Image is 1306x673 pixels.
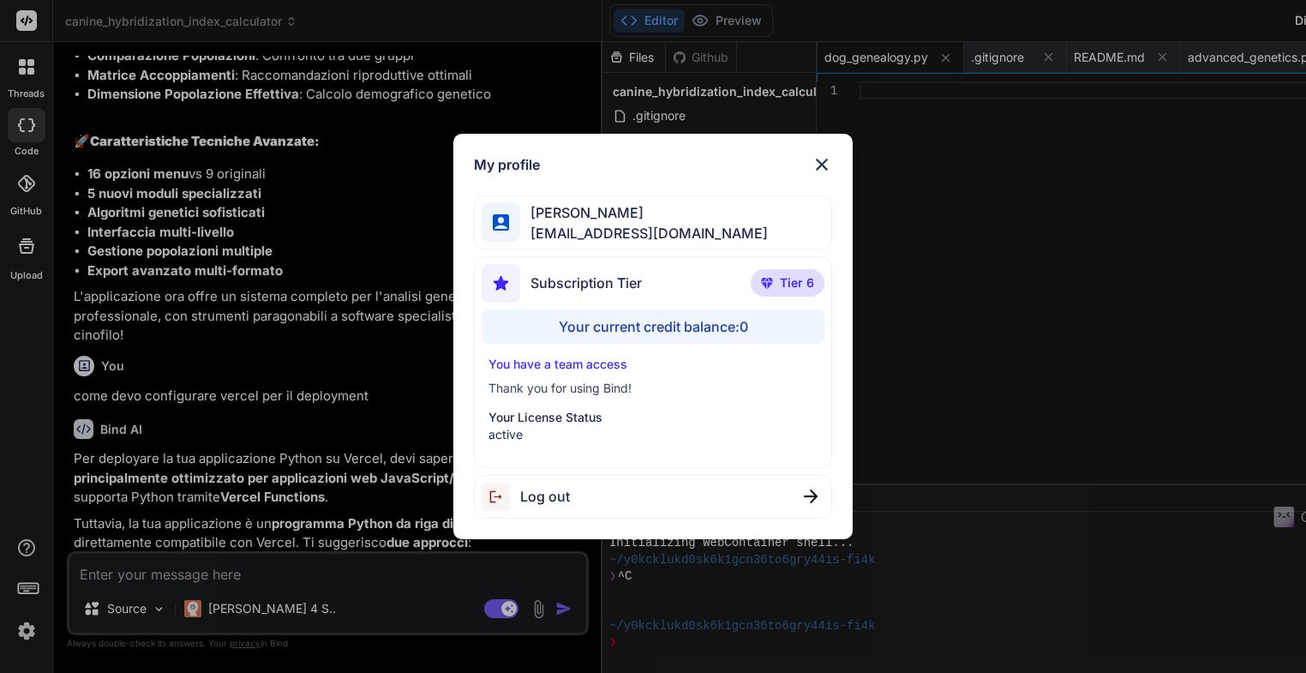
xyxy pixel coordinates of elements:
span: [EMAIL_ADDRESS][DOMAIN_NAME] [520,223,768,243]
span: Subscription Tier [530,273,642,293]
img: subscription [482,264,520,303]
span: [PERSON_NAME] [520,202,768,223]
p: active [488,426,818,443]
p: You have a team access [488,356,818,373]
h1: My profile [474,154,540,175]
img: logout [482,483,520,511]
p: Your License Status [488,409,818,426]
img: close [804,490,818,503]
span: Log out [520,486,570,507]
div: Your current credit balance: 0 [482,309,824,344]
img: close [812,154,832,175]
img: profile [493,214,509,231]
span: Tier 6 [780,274,814,291]
img: premium [761,278,773,288]
p: Thank you for using Bind! [488,380,818,397]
